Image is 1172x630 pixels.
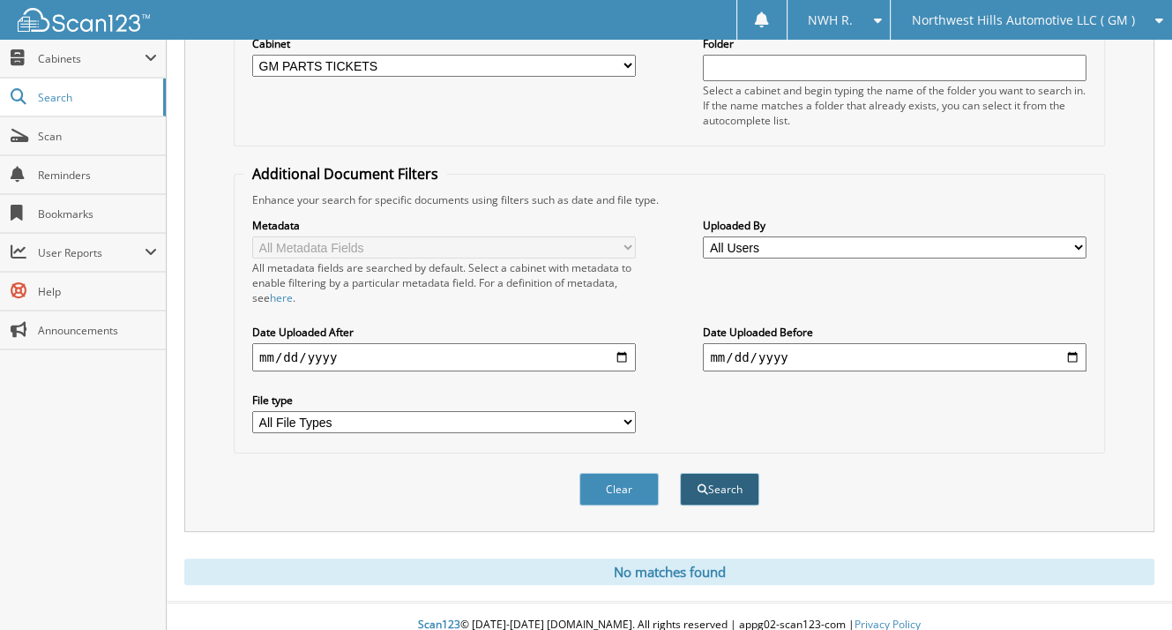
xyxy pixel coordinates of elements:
[243,192,1095,207] div: Enhance your search for specific documents using filters such as date and file type.
[703,36,1086,51] label: Folder
[38,284,157,299] span: Help
[252,218,636,233] label: Metadata
[252,260,636,305] div: All metadata fields are searched by default. Select a cabinet with metadata to enable filtering b...
[808,15,853,26] span: NWH R.
[252,343,636,371] input: start
[38,168,157,183] span: Reminders
[703,325,1086,340] label: Date Uploaded Before
[38,51,145,66] span: Cabinets
[184,559,1154,585] div: No matches found
[38,206,157,221] span: Bookmarks
[680,473,759,506] button: Search
[252,325,636,340] label: Date Uploaded After
[18,8,150,32] img: scan123-logo-white.svg
[38,129,157,144] span: Scan
[703,83,1086,128] div: Select a cabinet and begin typing the name of the folder you want to search in. If the name match...
[38,90,154,105] span: Search
[252,393,636,408] label: File type
[703,218,1086,233] label: Uploaded By
[579,473,659,506] button: Clear
[1084,545,1172,630] iframe: Chat Widget
[270,290,293,305] a: here
[243,164,447,184] legend: Additional Document Filters
[912,15,1135,26] span: Northwest Hills Automotive LLC ( GM )
[38,323,157,338] span: Announcements
[703,343,1086,371] input: end
[252,36,636,51] label: Cabinet
[38,245,145,260] span: User Reports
